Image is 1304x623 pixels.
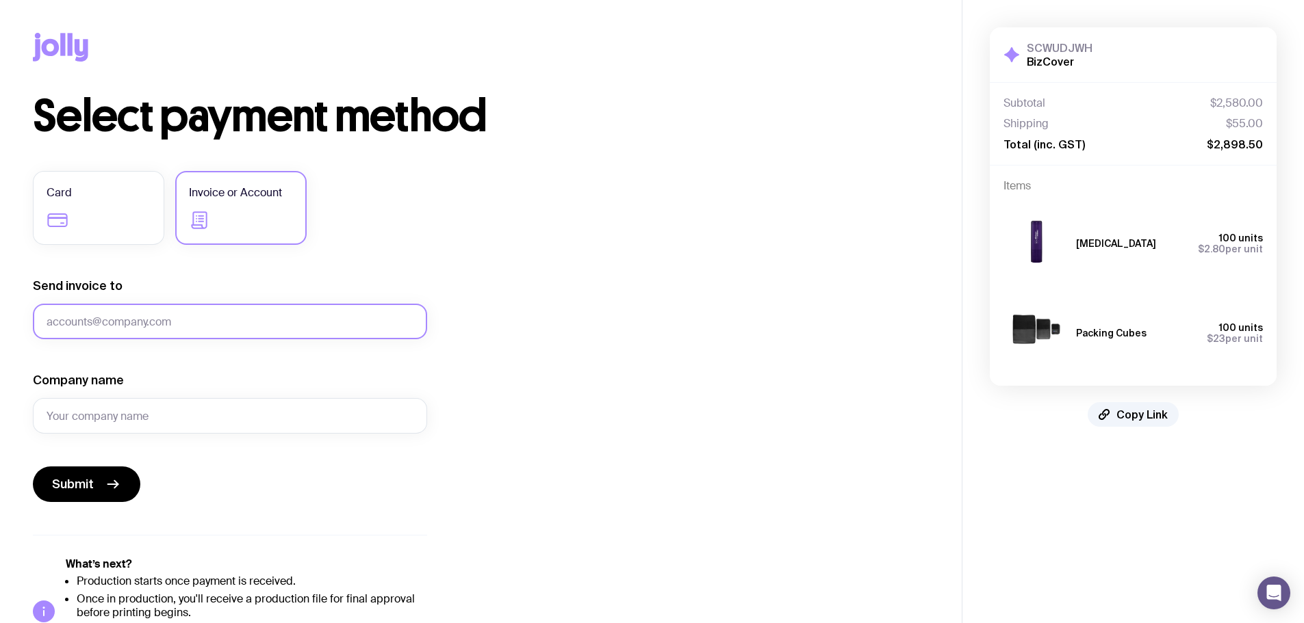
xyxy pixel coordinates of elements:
[1088,402,1179,427] button: Copy Link
[77,592,427,620] li: Once in production, you'll receive a production file for final approval before printing begins.
[33,466,140,502] button: Submit
[33,398,427,434] input: Your company name
[1226,117,1263,131] span: $55.00
[1198,243,1263,254] span: per unit
[1219,322,1263,333] span: 100 units
[1207,333,1263,344] span: per unit
[1003,117,1049,131] span: Shipping
[1116,408,1168,421] span: Copy Link
[47,185,72,201] span: Card
[33,278,123,294] label: Send invoice to
[1257,576,1290,609] div: Open Intercom Messenger
[1076,328,1147,339] h3: Packing Cubes
[33,304,427,339] input: accounts@company.com
[33,372,124,388] label: Company name
[77,574,427,588] li: Production starts once payment is received.
[1207,137,1263,151] span: $2,898.50
[1210,96,1263,110] span: $2,580.00
[1003,179,1263,193] h4: Items
[1207,333,1225,344] span: $23
[66,557,427,571] h5: What’s next?
[1003,96,1045,110] span: Subtotal
[33,94,929,138] h1: Select payment method
[1219,233,1263,243] span: 100 units
[1003,137,1085,151] span: Total (inc. GST)
[1027,41,1092,55] h3: SCWUDJWH
[1076,238,1156,249] h3: [MEDICAL_DATA]
[189,185,282,201] span: Invoice or Account
[1198,243,1225,254] span: $2.80
[1027,55,1092,68] h2: BizCover
[52,476,94,492] span: Submit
